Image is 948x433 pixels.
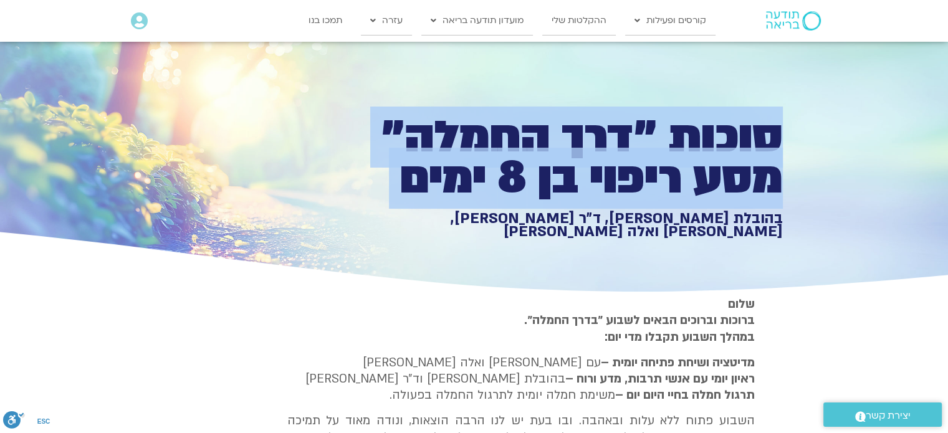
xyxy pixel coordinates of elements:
strong: ברוכות וברוכים הבאים לשבוע ״בדרך החמלה״. במהלך השבוע תקבלו מדי יום: [524,312,755,345]
a: מועדון תודעה בריאה [421,6,533,35]
b: ראיון יומי עם אנשי תרבות, מדע ורוח – [565,371,755,387]
h1: בהובלת [PERSON_NAME], ד״ר [PERSON_NAME], [PERSON_NAME] ואלה [PERSON_NAME] [351,212,783,239]
b: תרגול חמלה בחיי היום יום – [615,387,755,403]
a: תמכו בנו [299,6,352,35]
span: יצירת קשר [866,407,911,424]
a: עזרה [361,6,412,35]
a: קורסים ופעילות [625,6,716,35]
p: עם [PERSON_NAME] ואלה [PERSON_NAME] בהובלת [PERSON_NAME] וד״ר [PERSON_NAME] משימת חמלה יומית לתרג... [287,354,755,404]
a: יצירת קשר [823,402,942,427]
strong: מדיטציה ושיחת פתיחה יומית – [601,354,755,371]
h1: סוכות ״דרך החמלה״ מסע ריפוי בן 8 ימים [351,117,783,199]
img: תודעה בריאה [766,11,821,30]
a: ההקלטות שלי [542,6,616,35]
strong: שלום [728,296,755,312]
